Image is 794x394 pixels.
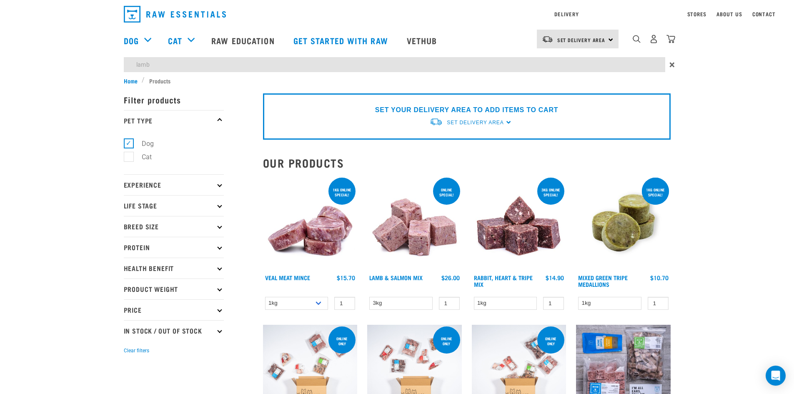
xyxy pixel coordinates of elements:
[433,332,460,350] div: Online Only
[474,276,533,286] a: Rabbit, Heart & Tripe Mix
[285,24,398,57] a: Get started with Raw
[265,276,310,279] a: Veal Meat Mince
[128,152,155,162] label: Cat
[124,110,224,131] p: Pet Type
[716,13,742,15] a: About Us
[439,297,460,310] input: 1
[537,183,564,201] div: 3kg online special!
[554,13,579,15] a: Delivery
[124,76,142,85] a: Home
[766,366,786,386] div: Open Intercom Messenger
[576,176,671,271] img: Mixed Green Tripe
[263,156,671,169] h2: Our Products
[537,332,564,350] div: Online Only
[337,274,355,281] div: $15.70
[375,105,558,115] p: SET YOUR DELIVERY AREA TO ADD ITEMS TO CART
[666,35,675,43] img: home-icon@2x.png
[124,258,224,279] p: Health Benefit
[542,35,553,43] img: van-moving.png
[429,118,443,126] img: van-moving.png
[433,183,460,201] div: ONLINE SPECIAL!
[752,13,776,15] a: Contact
[124,195,224,216] p: Life Stage
[124,76,138,85] span: Home
[124,216,224,237] p: Breed Size
[557,38,606,41] span: Set Delivery Area
[669,57,675,72] span: ×
[124,347,149,354] button: Clear filters
[441,274,460,281] div: $26.00
[263,176,358,271] img: 1160 Veal Meat Mince Medallions 01
[648,297,669,310] input: 1
[578,276,628,286] a: Mixed Green Tripe Medallions
[328,183,356,201] div: 1kg online special!
[203,24,285,57] a: Raw Education
[369,276,423,279] a: Lamb & Salmon Mix
[472,176,566,271] img: 1175 Rabbit Heart Tripe Mix 01
[124,57,665,72] input: Search...
[687,13,707,15] a: Stores
[124,34,139,47] a: Dog
[543,297,564,310] input: 1
[642,183,669,201] div: 1kg online special!
[124,299,224,320] p: Price
[649,35,658,43] img: user.png
[328,332,356,350] div: Online Only
[124,320,224,341] p: In Stock / Out Of Stock
[124,174,224,195] p: Experience
[124,76,671,85] nav: breadcrumbs
[124,6,226,23] img: Raw Essentials Logo
[124,89,224,110] p: Filter products
[546,274,564,281] div: $14.90
[124,237,224,258] p: Protein
[334,297,355,310] input: 1
[650,274,669,281] div: $10.70
[447,120,503,125] span: Set Delivery Area
[124,279,224,299] p: Product Weight
[398,24,448,57] a: Vethub
[633,35,641,43] img: home-icon-1@2x.png
[117,3,677,26] nav: dropdown navigation
[128,138,157,149] label: Dog
[367,176,462,271] img: 1029 Lamb Salmon Mix 01
[168,34,182,47] a: Cat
